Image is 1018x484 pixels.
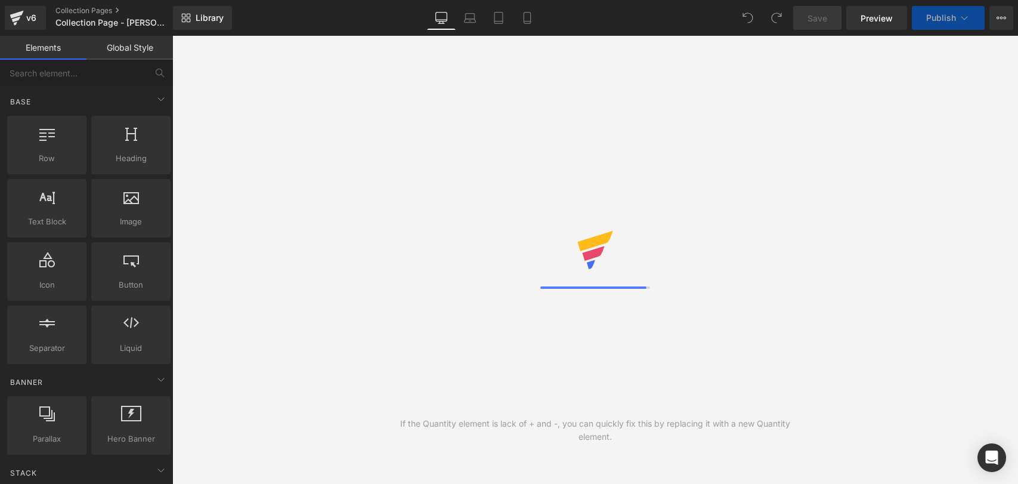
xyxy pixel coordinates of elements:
span: Icon [11,279,83,291]
span: Parallax [11,433,83,445]
a: New Library [173,6,232,30]
button: Publish [912,6,985,30]
button: Undo [736,6,760,30]
a: Mobile [513,6,542,30]
span: Save [807,12,827,24]
span: Liquid [95,342,167,354]
span: Row [11,152,83,165]
a: v6 [5,6,46,30]
span: Banner [9,377,44,388]
a: Collection Pages [55,6,193,16]
span: Image [95,215,167,228]
div: Open Intercom Messenger [977,443,1006,472]
span: Button [95,279,167,291]
span: Separator [11,342,83,354]
span: Text Block [11,215,83,228]
button: Redo [765,6,788,30]
a: Tablet [484,6,513,30]
a: Desktop [427,6,456,30]
span: Hero Banner [95,433,167,445]
button: More [989,6,1013,30]
a: Laptop [456,6,484,30]
span: Base [9,96,32,107]
span: Heading [95,152,167,165]
span: Preview [861,12,893,24]
span: Library [196,13,224,23]
div: If the Quantity element is lack of + and -, you can quickly fix this by replacing it with a new Q... [384,417,807,443]
a: Preview [846,6,907,30]
div: v6 [24,10,39,26]
span: Stack [9,467,38,479]
span: Publish [926,13,956,23]
span: Collection Page - [PERSON_NAME][DATE] 11:42:32 [55,18,170,27]
a: Global Style [86,36,173,60]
